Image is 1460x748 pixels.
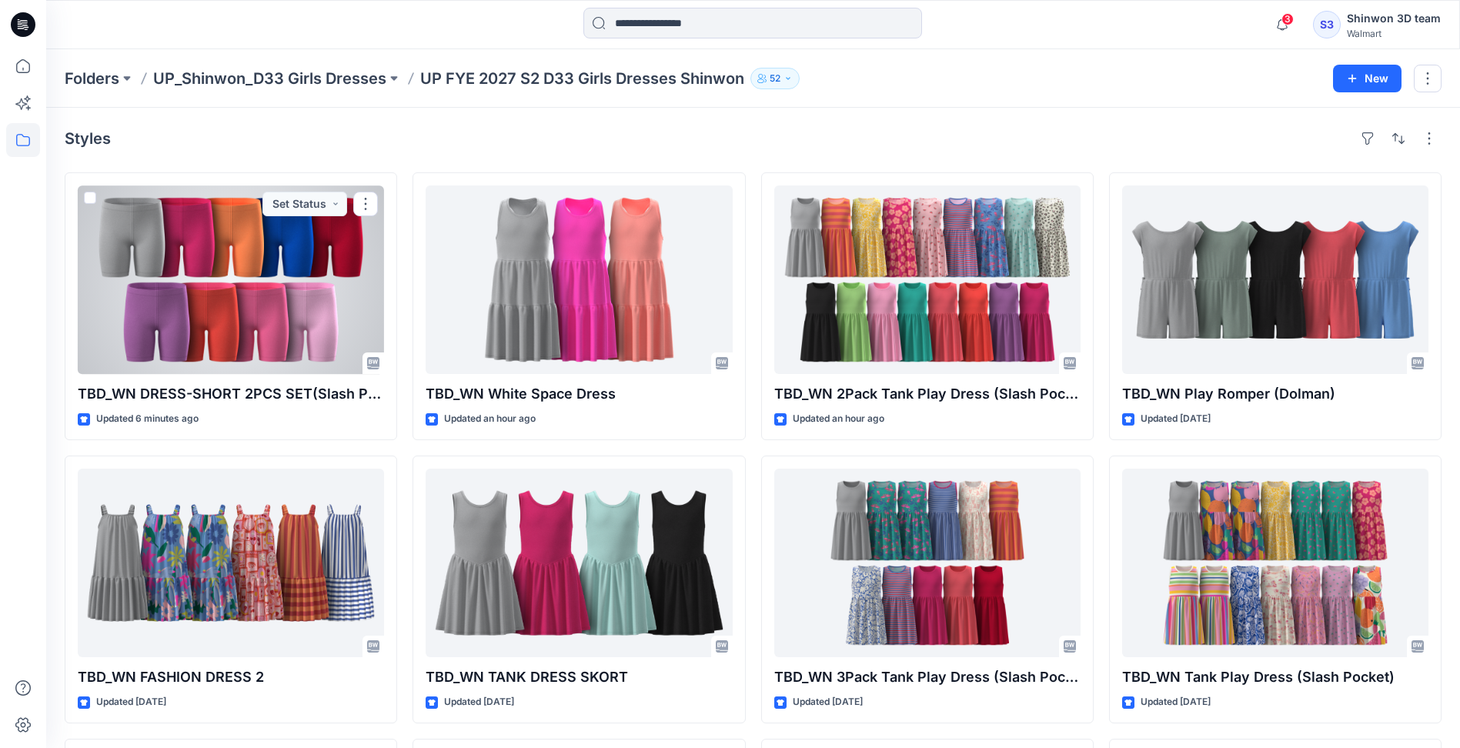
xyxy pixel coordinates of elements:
a: TBD_WN 3Pack Tank Play Dress (Slash Pocket) [774,469,1081,657]
p: TBD_WN 2Pack Tank Play Dress (Slash Pocket) [774,383,1081,405]
p: Updated [DATE] [444,694,514,710]
div: S3 [1313,11,1341,38]
p: TBD_WN FASHION DRESS 2 [78,666,384,688]
p: TBD_WN White Space Dress [426,383,732,405]
p: Updated an hour ago [793,411,884,427]
p: Updated 6 minutes ago [96,411,199,427]
a: TBD_WN TANK DRESS SKORT [426,469,732,657]
a: TBD_WN 2Pack Tank Play Dress (Slash Pocket) [774,185,1081,374]
p: TBD_WN DRESS-SHORT 2PCS SET(Slash Pocket) [78,383,384,405]
a: TBD_WN White Space Dress [426,185,732,374]
a: TBD_WN Tank Play Dress (Slash Pocket) [1122,469,1428,657]
div: Walmart [1347,28,1441,39]
a: UP_Shinwon_D33 Girls Dresses [153,68,386,89]
p: Updated [DATE] [793,694,863,710]
p: TBD_WN Tank Play Dress (Slash Pocket) [1122,666,1428,688]
p: Updated [DATE] [96,694,166,710]
a: Folders [65,68,119,89]
p: Updated an hour ago [444,411,536,427]
p: TBD_WN 3Pack Tank Play Dress (Slash Pocket) [774,666,1081,688]
div: Shinwon 3D team [1347,9,1441,28]
p: TBD_WN Play Romper (Dolman) [1122,383,1428,405]
a: TBD_WN DRESS-SHORT 2PCS SET(Slash Pocket) [78,185,384,374]
p: TBD_WN TANK DRESS SKORT [426,666,732,688]
button: 52 [750,68,800,89]
h4: Styles [65,129,111,148]
button: New [1333,65,1402,92]
a: TBD_WN Play Romper (Dolman) [1122,185,1428,374]
span: 3 [1281,13,1294,25]
p: 52 [770,70,780,87]
a: TBD_WN FASHION DRESS 2 [78,469,384,657]
p: UP FYE 2027 S2 D33 Girls Dresses Shinwon [420,68,744,89]
p: Updated [DATE] [1141,411,1211,427]
p: Updated [DATE] [1141,694,1211,710]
